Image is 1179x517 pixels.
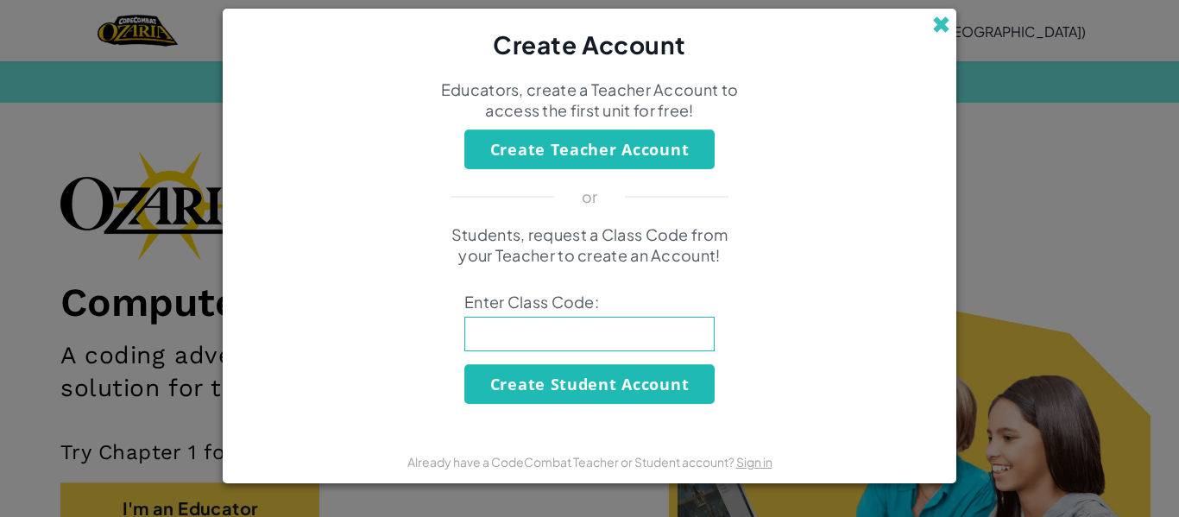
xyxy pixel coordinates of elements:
span: Enter Class Code: [464,292,715,312]
a: Sign in [736,454,772,470]
span: Create Account [493,29,686,60]
p: Educators, create a Teacher Account to access the first unit for free! [438,79,741,121]
p: Students, request a Class Code from your Teacher to create an Account! [438,224,741,266]
p: or [582,186,598,207]
button: Create Teacher Account [464,129,715,169]
button: Create Student Account [464,364,715,404]
span: Already have a CodeCombat Teacher or Student account? [407,454,736,470]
